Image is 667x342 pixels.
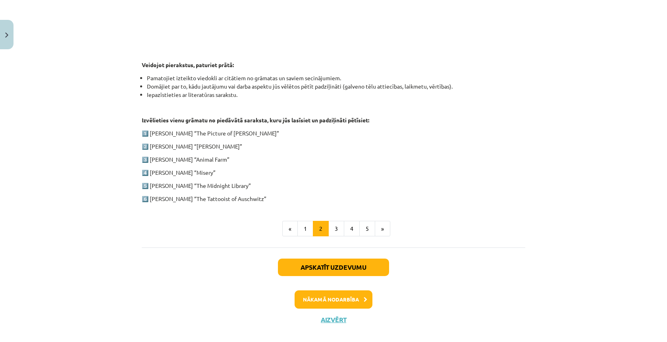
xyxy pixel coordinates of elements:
p: 2️⃣ [PERSON_NAME] “[PERSON_NAME]” [142,142,525,151]
button: Apskatīt uzdevumu [278,259,389,276]
button: 2 [313,221,329,237]
button: Aizvērt [318,316,349,324]
img: icon-close-lesson-0947bae3869378f0d4975bcd49f059093ad1ed9edebbc8119c70593378902aed.svg [5,33,8,38]
p: 1️⃣ [PERSON_NAME] “The Picture of [PERSON_NAME]” [142,129,525,137]
button: « [282,221,298,237]
strong: Izvēlieties vienu grāmatu no piedāvātā saraksta, kuru jūs lasīsiet un padziļināti pētīsiet: [142,116,369,124]
nav: Page navigation example [142,221,525,237]
strong: Veidojot pierakstus, paturiet prātā: [142,61,234,68]
li: Domājiet par to, kādu jautājumu vai darba aspektu jūs vēlētos pētīt padziļināti (galveno tēlu att... [147,82,525,91]
button: 4 [344,221,360,237]
button: » [375,221,390,237]
li: Pamatojiet izteikto viedokli ar citātiem no grāmatas un saviem secinājumiem. [147,74,525,82]
p: 6️⃣ [PERSON_NAME] “The Tattooist of Auschwitz” [142,195,525,203]
p: 3️⃣ [PERSON_NAME] “Animal Farm” [142,155,525,164]
li: Iepazīstieties ar literatūras sarakstu. [147,91,525,99]
p: 4️⃣ [PERSON_NAME] “Misery” [142,168,525,177]
button: 3 [328,221,344,237]
button: Nākamā nodarbība [295,290,372,309]
button: 1 [297,221,313,237]
button: 5 [359,221,375,237]
p: 5️⃣ [PERSON_NAME] “The Midnight Library” [142,182,525,190]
